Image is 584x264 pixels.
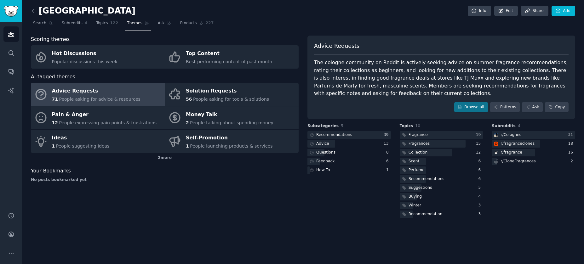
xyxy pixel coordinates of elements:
div: 6 [478,159,483,164]
div: Money Talk [186,110,273,120]
div: 6 [478,167,483,173]
div: 3 [478,211,483,217]
span: 5 [341,124,343,128]
span: Your Bookmarks [31,167,71,175]
div: 6 [478,176,483,182]
a: How To1 [307,166,391,174]
a: Winter3 [400,202,483,210]
div: 4 [478,194,483,199]
div: 19 [476,132,483,138]
span: AI-tagged themes [31,73,75,81]
span: 56 [186,97,192,102]
span: 227 [206,20,214,26]
a: Hot DiscussionsPopular discussions this week [31,45,165,69]
a: Suggestions5 [400,184,483,192]
a: fragrancer/fragrance16 [492,149,575,157]
div: Scent [409,159,420,164]
img: GummySearch logo [4,6,18,17]
div: 2 more [31,153,299,163]
span: Best-performing content of past month [186,59,272,64]
div: Advice Requests [52,86,140,96]
div: 1 [386,167,391,173]
div: Feedback [316,159,335,164]
div: Recommendations [316,132,352,138]
a: Colognesr/Colognes31 [492,131,575,139]
img: fragrance [494,150,498,155]
a: Topics122 [94,18,120,31]
div: 39 [384,132,391,138]
span: Scoring themes [31,36,70,43]
a: Questions8 [307,149,391,157]
a: Perfume6 [400,166,483,174]
div: Self-Promotion [186,133,273,143]
a: Advice Requests71People asking for advice & resources [31,83,165,106]
a: fragranceclonesr/fragranceclones18 [492,140,575,148]
div: Top Content [186,49,272,59]
a: Buying4 [400,193,483,201]
span: Advice Requests [314,42,359,50]
div: 2 [570,159,575,164]
div: Suggestions [409,185,432,191]
a: Fragrance19 [400,131,483,139]
div: Recommendations [409,176,444,182]
div: r/ CloneFragrances [501,159,535,164]
a: Recommendation3 [400,211,483,218]
a: Info [468,6,491,16]
a: Collection12 [400,149,483,157]
a: Top ContentBest-performing content of past month [165,45,299,69]
a: Add [552,6,575,16]
a: Browse all [454,102,488,113]
span: 71 [52,97,58,102]
span: People talking about spending money [190,120,273,125]
a: Products227 [178,18,216,31]
div: Solution Requests [186,86,269,96]
span: Topics [400,123,413,129]
a: Edit [494,6,518,16]
a: Ask [522,102,543,113]
span: Products [180,20,197,26]
span: Search [33,20,46,26]
div: 6 [386,159,391,164]
img: Colognes [494,133,498,137]
span: 4 [518,124,520,128]
a: Fragrances15 [400,140,483,148]
h2: [GEOGRAPHIC_DATA] [31,6,135,16]
div: 13 [384,141,391,147]
div: Fragrance [409,132,428,138]
span: 1 [52,143,55,149]
span: 10 [415,124,420,128]
div: No posts bookmarked yet [31,177,299,183]
a: Ask [156,18,174,31]
a: Themes [125,18,151,31]
div: 12 [476,150,483,155]
a: Feedback6 [307,158,391,166]
div: 15 [476,141,483,147]
span: People expressing pain points & frustrations [59,120,157,125]
div: Pain & Anger [52,110,157,120]
div: 3 [478,203,483,208]
a: Ideas1People suggesting ideas [31,130,165,153]
div: Winter [409,203,421,208]
div: 5 [478,185,483,191]
a: Recommendations6 [400,175,483,183]
div: 8 [386,150,391,155]
span: Subcategories [307,123,339,129]
span: 4 [85,20,88,26]
span: Subreddits [62,20,83,26]
a: Money Talk2People talking about spending money [165,106,299,130]
div: How To [316,167,330,173]
span: People suggesting ideas [56,143,110,149]
div: Advice [316,141,329,147]
div: r/ fragrance [501,150,522,155]
span: 2 [186,120,189,125]
div: Fragrances [409,141,430,147]
div: r/ Colognes [501,132,521,138]
span: People launching products & services [190,143,272,149]
span: Ask [158,20,165,26]
span: Popular discussions this week [52,59,117,64]
a: r/CloneFragrances2 [492,158,575,166]
div: 31 [568,132,575,138]
div: Collection [409,150,428,155]
span: 122 [110,20,118,26]
a: Recommendations39 [307,131,391,139]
